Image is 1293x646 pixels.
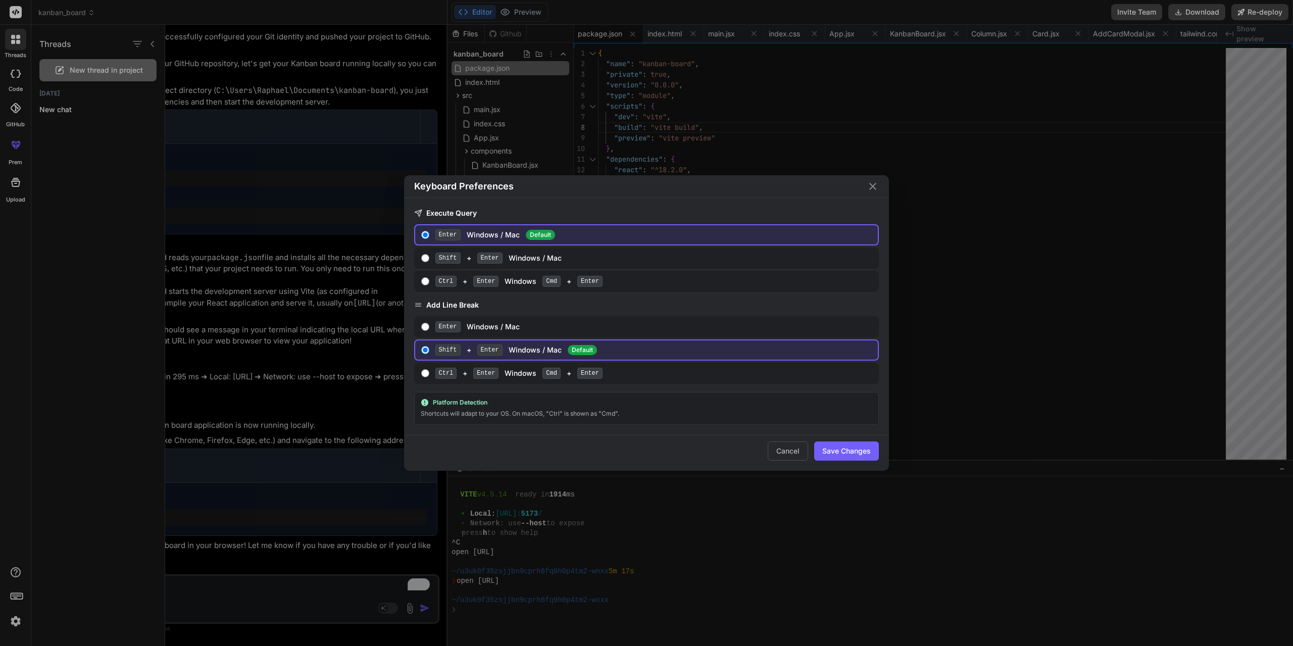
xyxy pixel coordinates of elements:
[421,399,872,407] div: Platform Detection
[421,346,429,354] input: Shift+EnterWindows / MacDefault
[435,321,461,332] span: Enter
[421,323,429,331] input: EnterWindows / Mac
[577,276,603,287] span: Enter
[421,409,872,419] div: Shortcuts will adapt to your OS. On macOS, "Ctrl" is shown as "Cmd".
[435,344,461,356] span: Shift
[867,180,879,192] button: Close
[577,368,603,379] span: Enter
[435,276,874,287] div: + Windows +
[435,368,457,379] span: Ctrl
[477,253,503,264] span: Enter
[435,253,461,264] span: Shift
[414,300,879,310] h3: Add Line Break
[814,441,879,461] button: Save Changes
[414,179,514,193] h2: Keyboard Preferences
[421,231,429,239] input: EnterWindows / Mac Default
[435,253,874,264] div: + Windows / Mac
[421,277,429,285] input: Ctrl+Enter Windows Cmd+Enter
[421,254,429,262] input: Shift+EnterWindows / Mac
[435,321,874,332] div: Windows / Mac
[477,344,503,356] span: Enter
[768,441,808,461] button: Cancel
[435,229,461,240] span: Enter
[473,276,499,287] span: Enter
[435,276,457,287] span: Ctrl
[414,208,879,218] h3: Execute Query
[526,230,555,240] span: Default
[435,344,874,356] div: + Windows / Mac
[435,368,874,379] div: + Windows +
[421,369,429,377] input: Ctrl+Enter Windows Cmd+Enter
[473,368,499,379] span: Enter
[435,229,874,240] div: Windows / Mac
[568,345,597,355] span: Default
[542,276,561,287] span: Cmd
[542,368,561,379] span: Cmd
